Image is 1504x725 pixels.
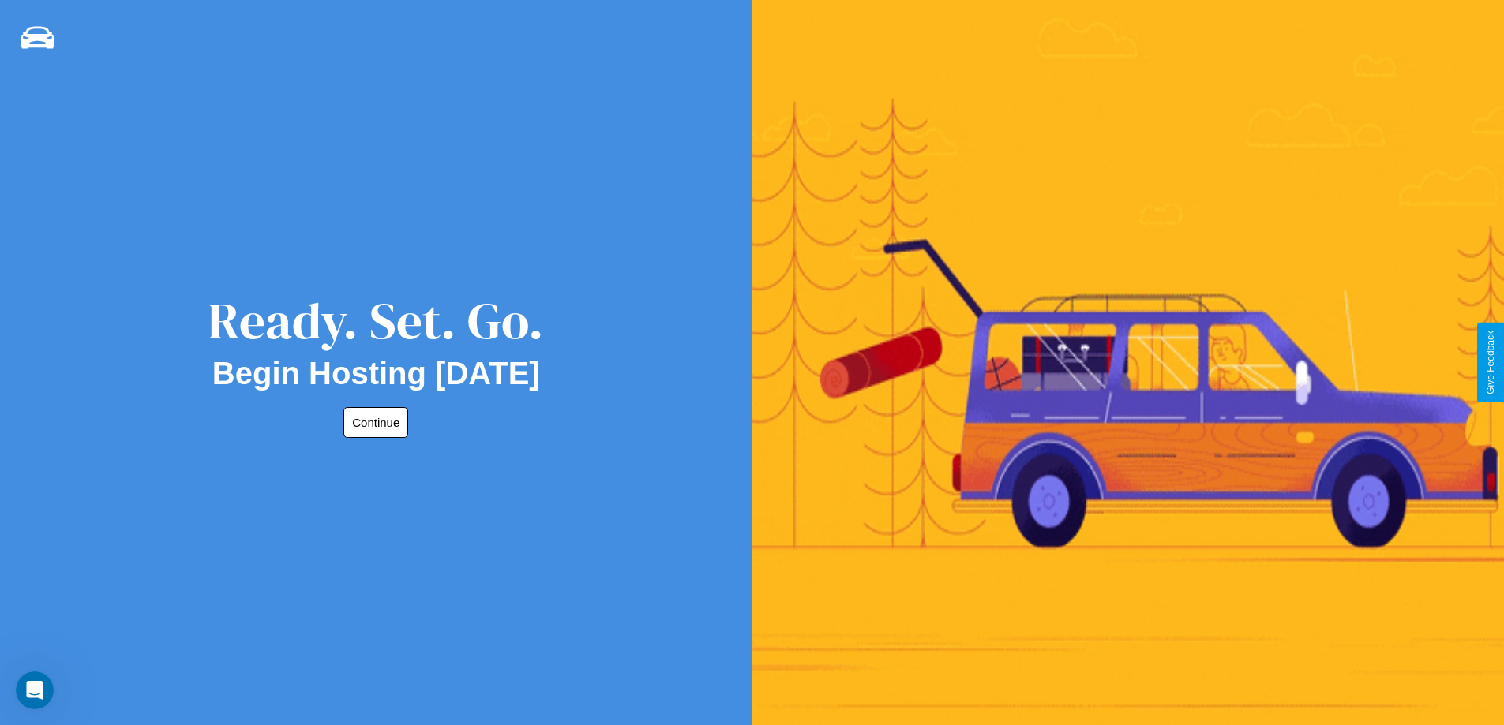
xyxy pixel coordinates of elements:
button: Continue [343,407,408,438]
div: Give Feedback [1485,331,1496,394]
h2: Begin Hosting [DATE] [212,356,540,391]
iframe: Intercom live chat [16,671,54,709]
div: Ready. Set. Go. [208,286,544,356]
